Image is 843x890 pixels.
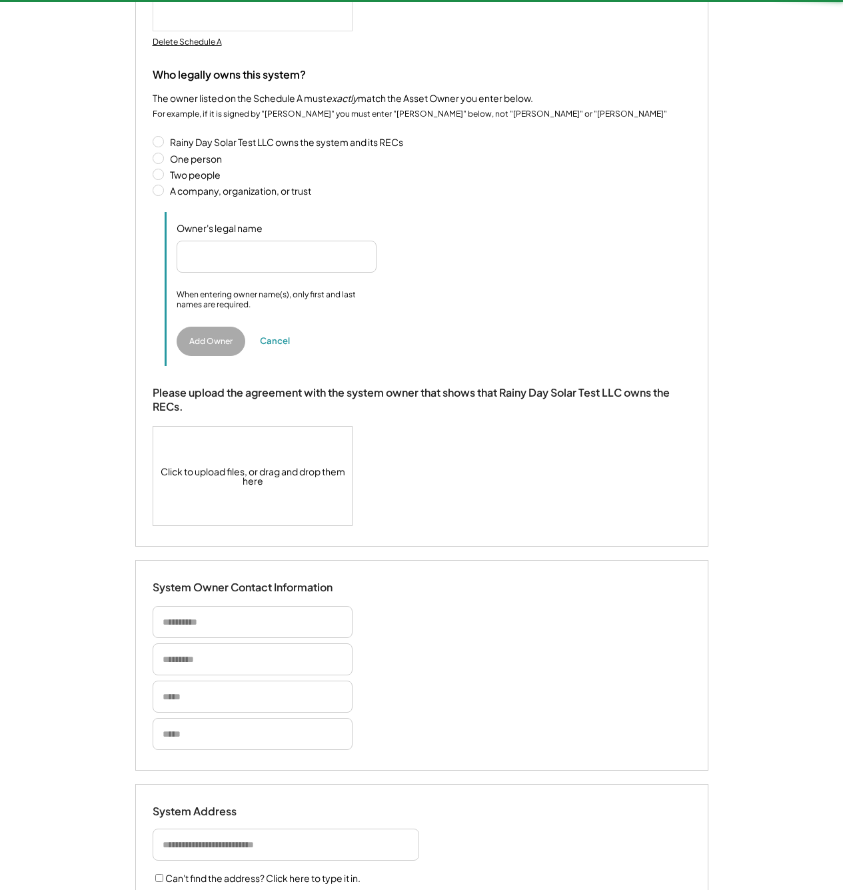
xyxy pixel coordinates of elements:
h5: Owner's legal name [177,222,310,235]
label: A company, organization, or trust [166,186,691,195]
label: One person [166,154,691,163]
button: Add Owner [177,327,245,356]
div: Click to upload files, or drag and drop them here [153,427,353,525]
div: The owner listed on the Schedule A must match the Asset Owner you enter below. [153,92,533,105]
div: Please upload the agreement with the system owner that shows that Rainy Day Solar Test LLC owns t... [153,386,691,414]
div: Who legally owns this system? [153,68,306,82]
label: Rainy Day Solar Test LLC owns the system and its RECs [166,137,691,147]
div: System Address [153,805,286,819]
div: When entering owner name(s), only first and last names are required. [177,289,377,310]
div: For example, if it is signed by "[PERSON_NAME]" you must enter "[PERSON_NAME]" below, not "[PERSO... [153,109,667,120]
div: System Owner Contact Information [153,581,333,595]
label: Two people [166,170,691,179]
label: Can't find the address? Click here to type it in. [165,872,361,884]
em: exactly [326,92,358,104]
div: Delete Schedule A [153,37,222,48]
button: Cancel [255,331,295,351]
